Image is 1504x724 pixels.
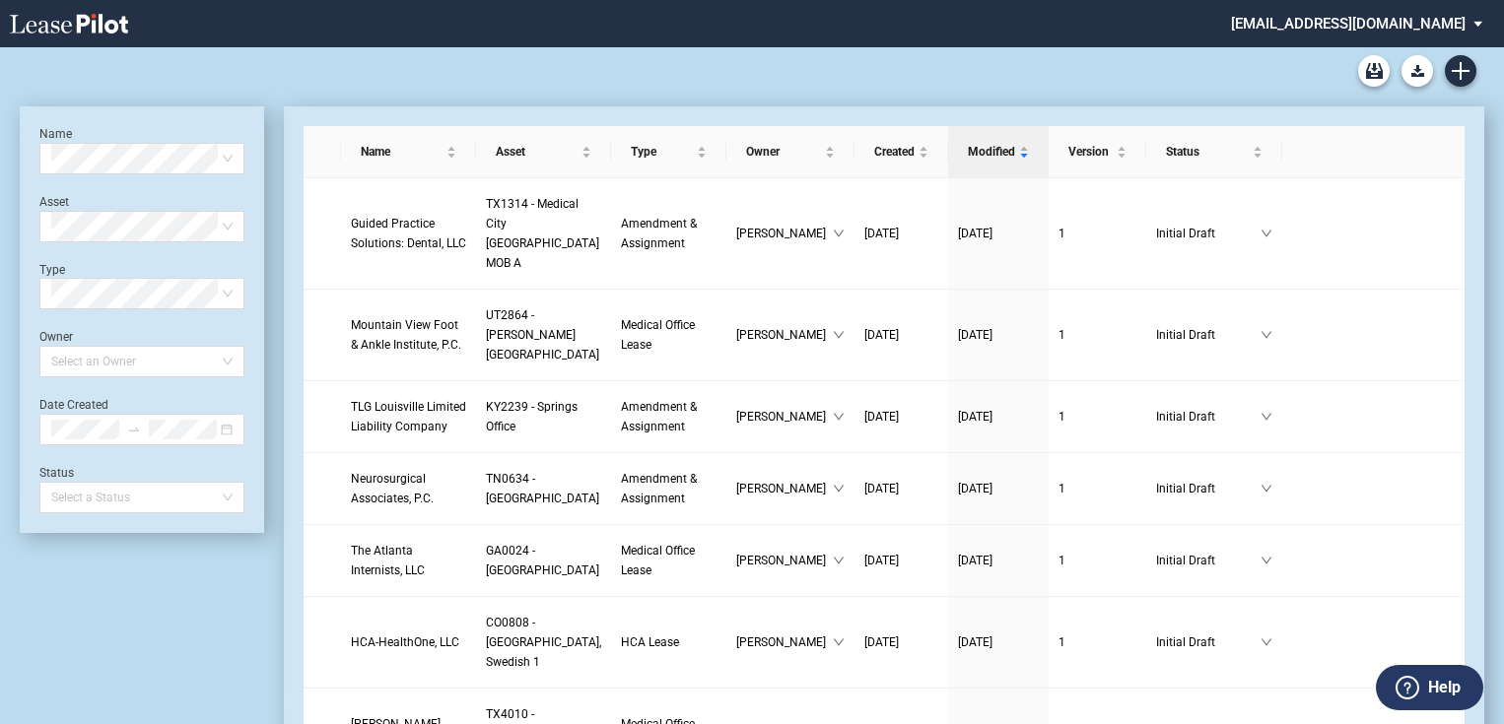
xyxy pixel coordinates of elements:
[486,613,601,672] a: CO0808 - [GEOGRAPHIC_DATA], Swedish 1
[958,482,992,495] span: [DATE]
[1156,407,1261,427] span: Initial Draft
[621,400,697,433] span: Amendment & Assignment
[958,407,1039,427] a: [DATE]
[1146,126,1282,178] th: Status
[1156,632,1261,652] span: Initial Draft
[1428,675,1461,700] label: Help
[958,227,992,240] span: [DATE]
[351,397,466,436] a: TLG Louisville Limited Liability Company
[1358,55,1390,87] a: Archive
[621,318,695,352] span: Medical Office Lease
[1166,142,1249,162] span: Status
[864,551,938,570] a: [DATE]
[39,398,108,412] label: Date Created
[351,472,434,505] span: Neurosurgical Associates, P.C.
[621,469,717,508] a: Amendment & Assignment
[874,142,915,162] span: Created
[1059,410,1065,424] span: 1
[958,224,1039,243] a: [DATE]
[1049,126,1146,178] th: Version
[476,126,611,178] th: Asset
[1059,551,1136,570] a: 1
[833,411,845,423] span: down
[486,472,599,505] span: TN0634 - Physicians Park
[1059,328,1065,342] span: 1
[864,227,899,240] span: [DATE]
[958,554,992,567] span: [DATE]
[39,466,74,480] label: Status
[39,263,65,277] label: Type
[127,423,141,436] span: to
[1156,479,1261,498] span: Initial Draft
[611,126,726,178] th: Type
[361,142,443,162] span: Name
[341,126,476,178] th: Name
[864,482,899,495] span: [DATE]
[621,635,679,649] span: HCA Lease
[1156,325,1261,345] span: Initial Draft
[968,142,1015,162] span: Modified
[833,483,845,494] span: down
[351,469,466,508] a: Neurosurgical Associates, P.C.
[736,325,832,345] span: [PERSON_NAME]
[1059,325,1136,345] a: 1
[1396,55,1439,87] md-menu: Download Blank Form List
[486,400,578,433] span: KY2239 - Springs Office
[351,541,466,580] a: The Atlanta Internists, LLC
[486,397,601,436] a: KY2239 - Springs Office
[486,469,601,508] a: TN0634 - [GEOGRAPHIC_DATA]
[864,328,899,342] span: [DATE]
[1156,551,1261,570] span: Initial Draft
[864,410,899,424] span: [DATE]
[1059,554,1065,567] span: 1
[1059,407,1136,427] a: 1
[351,635,459,649] span: HCA-HealthOne, LLC
[1059,227,1065,240] span: 1
[833,555,845,566] span: down
[736,632,832,652] span: [PERSON_NAME]
[1261,228,1272,239] span: down
[864,554,899,567] span: [DATE]
[958,325,1039,345] a: [DATE]
[621,472,697,505] span: Amendment & Assignment
[486,616,601,669] span: CO0808 - Denver, Swedish 1
[958,551,1039,570] a: [DATE]
[1261,555,1272,566] span: down
[736,551,832,570] span: [PERSON_NAME]
[958,479,1039,498] a: [DATE]
[1059,635,1065,649] span: 1
[746,142,820,162] span: Owner
[621,214,717,253] a: Amendment & Assignment
[1401,55,1433,87] button: Download Blank Form
[351,400,466,433] span: TLG Louisville Limited Liability Company
[1261,329,1272,341] span: down
[958,410,992,424] span: [DATE]
[1261,636,1272,648] span: down
[1059,632,1136,652] a: 1
[833,329,845,341] span: down
[621,397,717,436] a: Amendment & Assignment
[351,318,461,352] span: Mountain View Foot & Ankle Institute, P.C.
[496,142,578,162] span: Asset
[864,325,938,345] a: [DATE]
[1156,224,1261,243] span: Initial Draft
[1059,224,1136,243] a: 1
[726,126,854,178] th: Owner
[864,407,938,427] a: [DATE]
[958,632,1039,652] a: [DATE]
[621,544,695,577] span: Medical Office Lease
[39,195,69,209] label: Asset
[1059,479,1136,498] a: 1
[351,544,425,577] span: The Atlanta Internists, LLC
[864,479,938,498] a: [DATE]
[39,127,72,141] label: Name
[351,214,466,253] a: Guided Practice Solutions: Dental, LLC
[621,217,697,250] span: Amendment & Assignment
[736,407,832,427] span: [PERSON_NAME]
[1376,665,1483,710] button: Help
[486,305,601,364] a: UT2864 - [PERSON_NAME][GEOGRAPHIC_DATA]
[621,632,717,652] a: HCA Lease
[39,330,73,344] label: Owner
[864,632,938,652] a: [DATE]
[351,632,466,652] a: HCA-HealthOne, LLC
